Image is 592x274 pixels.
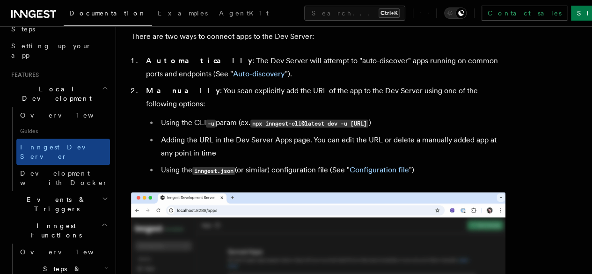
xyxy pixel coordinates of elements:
[143,84,505,177] li: : You scan explicitly add the URL of the app to the Dev Server using one of the following options:
[7,195,102,214] span: Events & Triggers
[213,3,274,25] a: AgentKit
[11,42,92,59] span: Setting up your app
[158,9,208,17] span: Examples
[7,81,110,107] button: Local Development
[20,248,117,256] span: Overview
[219,9,269,17] span: AgentKit
[7,191,110,217] button: Events & Triggers
[158,116,505,130] li: Using the CLI param (ex. )
[7,37,110,64] a: Setting up your app
[16,107,110,124] a: Overview
[192,167,235,175] code: inngest.json
[20,111,117,119] span: Overview
[158,133,505,160] li: Adding the URL in the Dev Server Apps page. You can edit the URL or delete a manually added app a...
[146,56,252,65] strong: Automatically
[152,3,213,25] a: Examples
[16,165,110,191] a: Development with Docker
[146,86,220,95] strong: Manually
[7,217,110,244] button: Inngest Functions
[7,84,102,103] span: Local Development
[7,71,39,79] span: Features
[304,6,405,21] button: Search...Ctrl+K
[444,7,467,19] button: Toggle dark mode
[64,3,152,26] a: Documentation
[143,54,505,81] li: : The Dev Server will attempt to "auto-discover" apps running on common ports and endpoints (See ...
[131,30,505,43] p: There are two ways to connect apps to the Dev Server:
[482,6,567,21] a: Contact sales
[233,69,285,78] a: Auto-discovery
[250,119,368,127] code: npx inngest-cli@latest dev -u [URL]
[7,221,101,240] span: Inngest Functions
[20,170,108,186] span: Development with Docker
[16,139,110,165] a: Inngest Dev Server
[350,165,409,174] a: Configuration file
[20,143,100,160] span: Inngest Dev Server
[16,244,110,260] a: Overview
[158,163,505,177] li: Using the (or similar) configuration file (See " ")
[206,119,216,127] code: -u
[69,9,146,17] span: Documentation
[16,124,110,139] span: Guides
[7,107,110,191] div: Local Development
[379,8,400,18] kbd: Ctrl+K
